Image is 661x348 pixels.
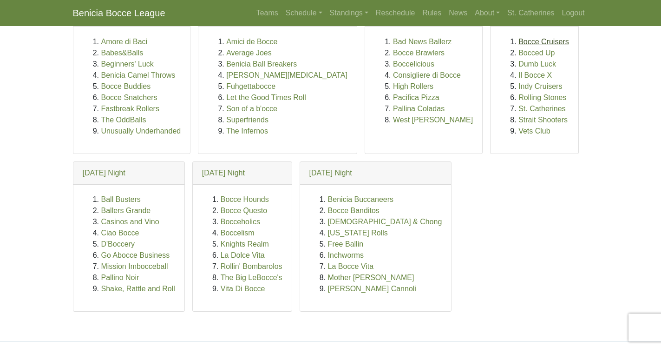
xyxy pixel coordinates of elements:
a: Mother [PERSON_NAME] [328,274,414,281]
a: Bocceholics [221,218,260,226]
a: Boccelicious [393,60,434,68]
a: Rules [419,4,445,22]
a: St. Catherines [518,105,565,113]
a: Rollin' Bombarolos [221,262,282,270]
a: Fuhgettabocce [226,82,275,90]
a: Son of a b'occe [226,105,277,113]
a: Go Abocce Business [101,251,170,259]
a: Bocced Up [518,49,555,57]
a: Average Joes [226,49,272,57]
a: Bocce Buddies [101,82,151,90]
a: Superfriends [226,116,268,124]
a: Benicia Ball Breakers [226,60,297,68]
a: Standings [326,4,372,22]
a: Schedule [282,4,326,22]
a: [US_STATE] Rolls [328,229,388,237]
a: Ballers Grande [101,207,151,214]
a: Il Bocce X [518,71,552,79]
a: Rolling Stones [518,94,566,101]
a: La Dolce Vita [221,251,265,259]
a: [DEMOGRAPHIC_DATA] & Chong [328,218,442,226]
a: The OddBalls [101,116,146,124]
a: [DATE] Night [83,169,125,177]
a: The Big LeBocce's [221,274,282,281]
a: Pallina Coladas [393,105,445,113]
a: Bad News Ballerz [393,38,452,46]
a: Bocce Questo [221,207,268,214]
a: Unusually Underhanded [101,127,181,135]
a: Bocce Brawlers [393,49,445,57]
a: Boccelism [221,229,255,237]
a: Casinos and Vino [101,218,159,226]
a: Amici de Bocce [226,38,277,46]
a: Shake, Rattle and Roll [101,285,175,293]
a: Benicia Camel Throws [101,71,176,79]
a: La Bocce Vita [328,262,373,270]
a: [DATE] Night [202,169,245,177]
a: [PERSON_NAME] Cannoli [328,285,416,293]
a: Knights Realm [221,240,269,248]
a: News [445,4,471,22]
a: Mission Imbocceball [101,262,168,270]
a: Teams [253,4,282,22]
a: Bocce Banditos [328,207,380,214]
a: Bocce Hounds [221,195,269,203]
a: Pallino Noir [101,274,139,281]
a: Vita Di Bocce [221,285,265,293]
a: [DATE] Night [309,169,352,177]
a: Indy Cruisers [518,82,562,90]
a: Amore di Baci [101,38,148,46]
a: Consigliere di Bocce [393,71,461,79]
a: About [471,4,504,22]
a: Babes&Balls [101,49,144,57]
a: Benicia Bocce League [73,4,165,22]
a: Ball Busters [101,195,141,203]
a: Ciao Bocce [101,229,139,237]
a: St. Catherines [504,4,558,22]
a: Let the Good Times Roll [226,94,306,101]
a: Reschedule [372,4,419,22]
a: Bocce Cruisers [518,38,569,46]
a: Fastbreak Rollers [101,105,159,113]
a: [PERSON_NAME][MEDICAL_DATA] [226,71,347,79]
a: Vets Club [518,127,550,135]
a: Strait Shooters [518,116,568,124]
a: West [PERSON_NAME] [393,116,473,124]
a: The Infernos [226,127,268,135]
a: Logout [558,4,589,22]
a: Free Ballin [328,240,363,248]
a: High Rollers [393,82,433,90]
a: Inchworms [328,251,364,259]
a: Pacifica Pizza [393,94,439,101]
a: Bocce Snatchers [101,94,157,101]
a: Beginners' Luck [101,60,154,68]
a: Benicia Buccaneers [328,195,393,203]
a: D'Boccery [101,240,135,248]
a: Dumb Luck [518,60,556,68]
